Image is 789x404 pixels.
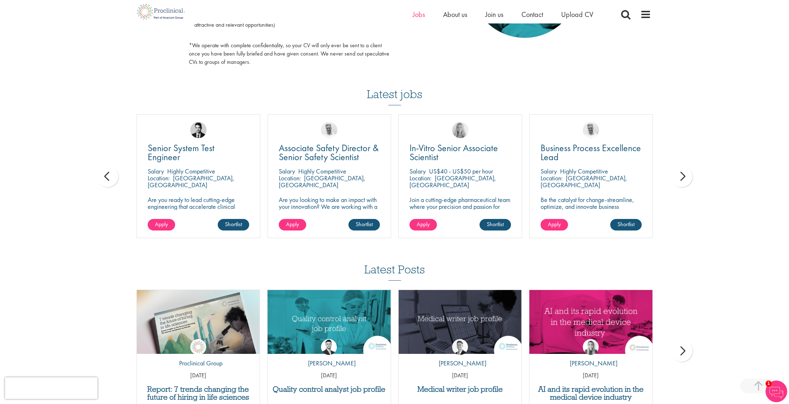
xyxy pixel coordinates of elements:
[218,219,249,230] a: Shortlist
[148,174,234,189] p: [GEOGRAPHIC_DATA], [GEOGRAPHIC_DATA]
[268,290,391,354] img: quality control analyst job profile
[155,220,168,228] span: Apply
[480,219,511,230] a: Shortlist
[485,10,503,19] a: Join us
[286,220,299,228] span: Apply
[303,339,356,372] a: Joshua Godden [PERSON_NAME]
[279,174,301,182] span: Location:
[174,339,222,372] a: Proclinical Group Proclinical Group
[521,10,543,19] a: Contact
[541,174,627,189] p: [GEOGRAPHIC_DATA], [GEOGRAPHIC_DATA]
[409,219,437,230] a: Apply
[303,359,356,368] p: [PERSON_NAME]
[140,385,256,401] a: Report: 7 trends changing the future of hiring in life sciences
[279,142,379,163] span: Associate Safety Director & Senior Safety Scientist
[541,219,568,230] a: Apply
[564,339,617,372] a: Hannah Burke [PERSON_NAME]
[583,339,599,355] img: Hannah Burke
[409,167,426,175] span: Salary
[268,372,391,380] p: [DATE]
[766,381,772,387] span: 1
[190,122,207,138] img: Thomas Wenig
[148,196,249,217] p: Are you ready to lead cutting-edge engineering that accelerate clinical breakthroughs in biotech?
[399,372,522,380] p: [DATE]
[560,167,608,175] p: Highly Competitive
[409,142,498,163] span: In-Vitro Senior Associate Scientist
[148,142,214,163] span: Senior System Test Engineer
[548,220,561,228] span: Apply
[429,167,493,175] p: US$40 - US$50 per hour
[5,377,97,399] iframe: reCAPTCHA
[279,196,380,230] p: Are you looking to make an impact with your innovation? We are working with a well-established ph...
[148,167,164,175] span: Salary
[443,10,467,19] a: About us
[137,290,260,359] img: Proclinical: Life sciences hiring trends report 2025
[583,122,599,138] img: Joshua Bye
[298,167,346,175] p: Highly Competitive
[671,340,693,362] div: next
[364,263,425,281] h3: Latest Posts
[541,174,563,182] span: Location:
[148,174,170,182] span: Location:
[271,385,387,393] a: Quality control analyst job profile
[148,144,249,162] a: Senior System Test Engineer
[561,10,593,19] a: Upload CV
[399,290,522,354] a: Link to a post
[533,385,649,401] a: AI and its rapid evolution in the medical device industry
[348,219,380,230] a: Shortlist
[541,196,642,224] p: Be the catalyst for change-streamline, optimize, and innovate business processes in a dynamic bio...
[268,290,391,354] a: Link to a post
[541,144,642,162] a: Business Process Excellence Lead
[564,359,617,368] p: [PERSON_NAME]
[402,385,518,393] a: Medical writer job profile
[409,174,496,189] p: [GEOGRAPHIC_DATA], [GEOGRAPHIC_DATA]
[367,70,422,105] h3: Latest jobs
[137,372,260,380] p: [DATE]
[766,381,787,402] img: Chatbot
[529,290,653,354] a: Link to a post
[321,339,337,355] img: Joshua Godden
[321,122,337,138] img: Joshua Bye
[417,220,430,228] span: Apply
[279,167,295,175] span: Salary
[409,196,511,224] p: Join a cutting-edge pharmaceutical team where your precision and passion for science will help sh...
[433,339,486,372] a: George Watson [PERSON_NAME]
[433,359,486,368] p: [PERSON_NAME]
[97,166,118,187] div: prev
[452,339,468,355] img: George Watson
[610,219,642,230] a: Shortlist
[452,122,468,138] img: Shannon Briggs
[399,290,522,354] img: Medical writer job profile
[541,167,557,175] span: Salary
[279,174,365,189] p: [GEOGRAPHIC_DATA], [GEOGRAPHIC_DATA]
[167,167,215,175] p: Highly Competitive
[413,10,425,19] a: Jobs
[279,219,306,230] a: Apply
[671,166,693,187] div: next
[409,144,511,162] a: In-Vitro Senior Associate Scientist
[409,174,432,182] span: Location:
[541,142,641,163] span: Business Process Excellence Lead
[148,219,175,230] a: Apply
[279,144,380,162] a: Associate Safety Director & Senior Safety Scientist
[529,290,653,354] img: AI and Its Impact on the Medical Device Industry | Proclinical
[190,339,206,355] img: Proclinical Group
[174,359,222,368] p: Proclinical Group
[137,290,260,354] a: Link to a post
[189,41,389,66] p: *We operate with complete confidentiality, so your CV will only ever be sent to a client once you...
[529,372,653,380] p: [DATE]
